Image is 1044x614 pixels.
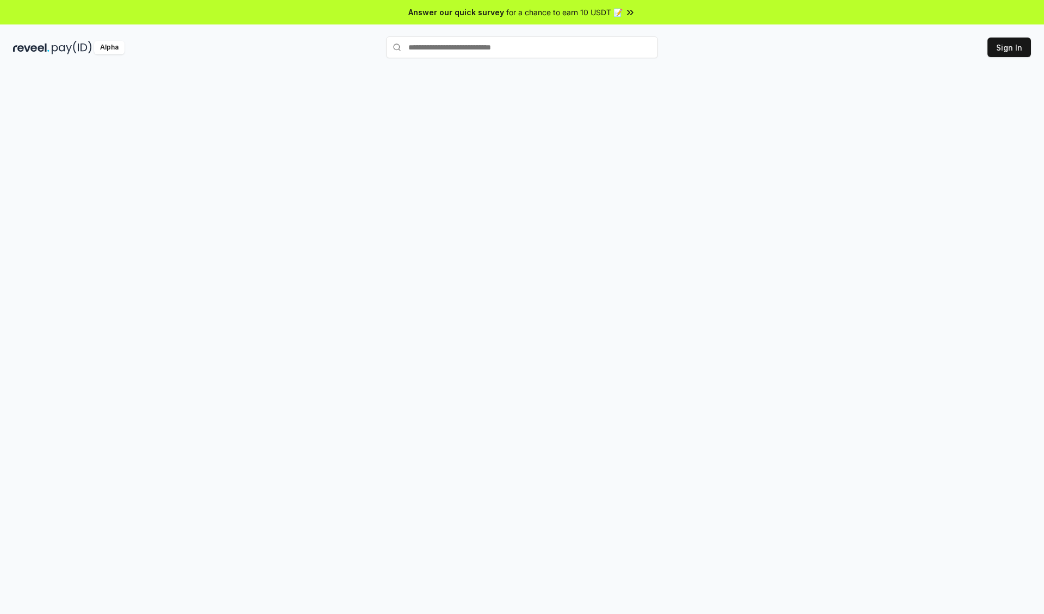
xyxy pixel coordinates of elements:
span: for a chance to earn 10 USDT 📝 [506,7,623,18]
button: Sign In [987,38,1031,57]
div: Alpha [94,41,125,54]
img: pay_id [52,41,92,54]
img: reveel_dark [13,41,49,54]
span: Answer our quick survey [408,7,504,18]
